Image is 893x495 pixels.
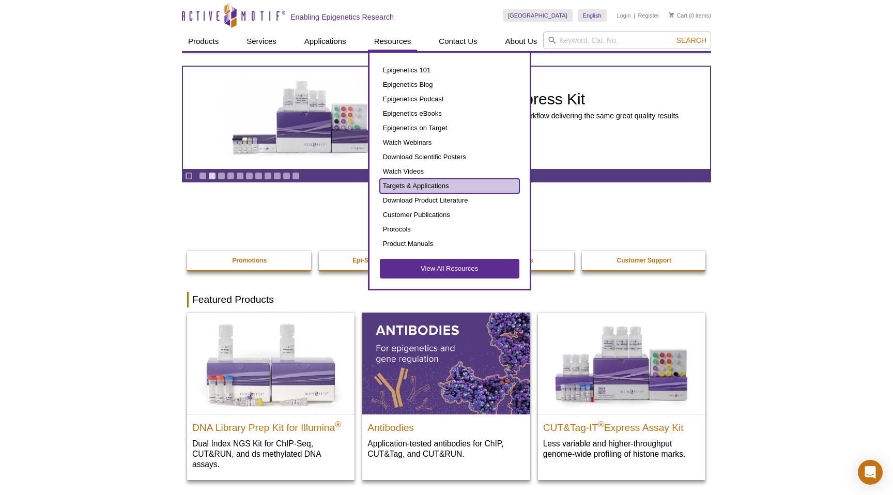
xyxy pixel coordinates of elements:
[368,32,418,51] a: Resources
[578,9,607,22] a: English
[669,12,674,18] img: Your Cart
[217,79,387,157] img: ATAC-Seq Express Kit
[192,438,349,470] p: Dual Index NGS Kit for ChIP-Seq, CUT&RUN, and ds methylated DNA assays.
[543,417,700,433] h2: CUT&Tag-IT Express Assay Kit
[290,12,394,22] h2: Enabling Epigenetics Research
[199,172,207,180] a: Go to slide 1
[858,460,883,485] div: Open Intercom Messenger
[543,438,700,459] p: Less variable and higher-throughput genome-wide profiling of histone marks​.
[380,222,519,237] a: Protocols
[380,150,519,164] a: Download Scientific Posters
[319,251,444,270] a: Epi-Services Quote
[183,67,710,169] article: ATAC-Seq Express Kit
[187,313,355,479] a: DNA Library Prep Kit for Illumina DNA Library Prep Kit for Illumina® Dual Index NGS Kit for ChIP-...
[380,63,519,78] a: Epigenetics 101
[538,313,705,469] a: CUT&Tag-IT® Express Assay Kit CUT&Tag-IT®Express Assay Kit Less variable and higher-throughput ge...
[298,32,352,51] a: Applications
[676,36,706,44] span: Search
[380,78,519,92] a: Epigenetics Blog
[335,420,341,428] sup: ®
[669,12,687,19] a: Cart
[273,172,281,180] a: Go to slide 9
[492,257,533,264] strong: Online Events
[182,32,225,51] a: Products
[185,172,193,180] a: Toggle autoplay
[352,257,409,264] strong: Epi-Services Quote
[380,237,519,251] a: Product Manuals
[380,92,519,106] a: Epigenetics Podcast
[380,121,519,135] a: Epigenetics on Target
[362,313,530,414] img: All Antibodies
[638,12,659,19] a: Register
[240,32,283,51] a: Services
[673,36,710,45] button: Search
[192,417,349,433] h2: DNA Library Prep Kit for Illumina
[187,251,312,270] a: Promotions
[380,259,519,279] a: View All Resources
[292,172,300,180] a: Go to slide 11
[380,193,519,208] a: Download Product Literature
[503,9,573,22] a: [GEOGRAPHIC_DATA]
[499,32,544,51] a: About Us
[430,111,679,120] p: Simplified, faster ATAC-Seq workflow delivering the same great quality results
[208,172,216,180] a: Go to slide 2
[236,172,244,180] a: Go to slide 5
[380,179,519,193] a: Targets & Applications
[232,257,267,264] strong: Promotions
[187,292,706,307] h2: Featured Products
[543,32,711,49] input: Keyword, Cat. No.
[380,208,519,222] a: Customer Publications
[183,67,710,169] a: ATAC-Seq Express Kit ATAC-Seq Express Kit Simplified, faster ATAC-Seq workflow delivering the sam...
[598,420,604,428] sup: ®
[218,172,225,180] a: Go to slide 3
[227,172,235,180] a: Go to slide 4
[367,438,525,459] p: Application-tested antibodies for ChIP, CUT&Tag, and CUT&RUN.
[582,251,707,270] a: Customer Support
[430,91,679,107] h2: ATAC-Seq Express Kit
[255,172,263,180] a: Go to slide 7
[617,12,631,19] a: Login
[538,313,705,414] img: CUT&Tag-IT® Express Assay Kit
[380,164,519,179] a: Watch Videos
[380,135,519,150] a: Watch Webinars
[264,172,272,180] a: Go to slide 8
[669,9,711,22] li: (0 items)
[617,257,671,264] strong: Customer Support
[362,313,530,469] a: All Antibodies Antibodies Application-tested antibodies for ChIP, CUT&Tag, and CUT&RUN.
[245,172,253,180] a: Go to slide 6
[187,313,355,414] img: DNA Library Prep Kit for Illumina
[380,106,519,121] a: Epigenetics eBooks
[367,417,525,433] h2: Antibodies
[283,172,290,180] a: Go to slide 10
[634,9,635,22] li: |
[433,32,483,51] a: Contact Us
